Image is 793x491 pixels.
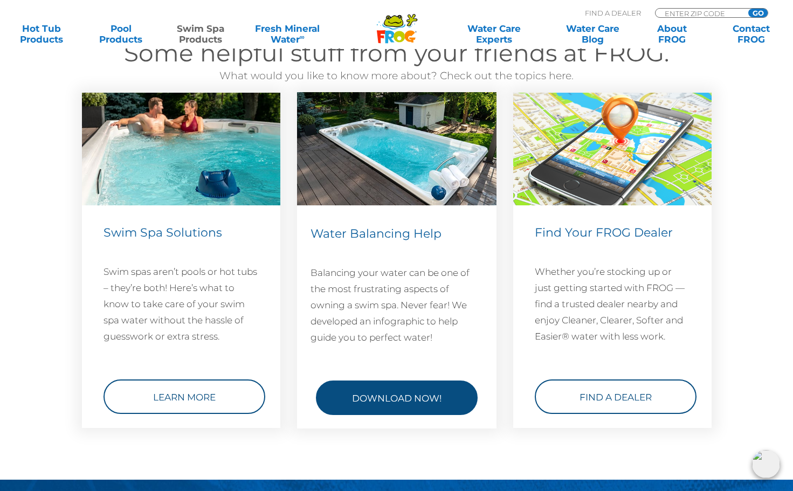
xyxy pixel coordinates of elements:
[535,264,690,344] p: Whether you’re stocking up or just getting started with FROG — find a trusted dealer nearby and e...
[444,23,544,45] a: Water CareExperts
[664,9,736,18] input: Zip Code Form
[311,226,442,241] span: Water Balancing Help
[535,379,697,414] a: Find a Dealer
[311,265,483,345] p: Balancing your water can be one of the most frustrating aspects of owning a swim spa. Never fear!...
[748,9,768,17] input: GO
[90,23,151,45] a: PoolProducts
[169,23,231,45] a: Swim SpaProducts
[11,23,72,45] a: Hot TubProducts
[104,264,259,344] p: Swim spas aren’t pools or hot tubs – they’re both! Here’s what to know to take care of your swim ...
[297,92,497,205] img: water-balancing-help-swim-spa
[562,23,623,45] a: Water CareBlog
[249,23,326,45] a: Fresh MineralWater∞
[513,93,712,205] img: Find a Dealer Image (546 x 310 px)
[82,93,280,205] img: swim-spa-solutions-v3
[104,225,222,240] span: Swim Spa Solutions
[104,379,265,414] a: Learn More
[721,23,782,45] a: ContactFROG
[641,23,702,45] a: AboutFROG
[535,225,673,240] span: Find Your FROG Dealer
[752,450,780,478] img: openIcon
[300,33,305,41] sup: ∞
[585,8,641,18] p: Find A Dealer
[316,381,478,415] a: Download Now!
